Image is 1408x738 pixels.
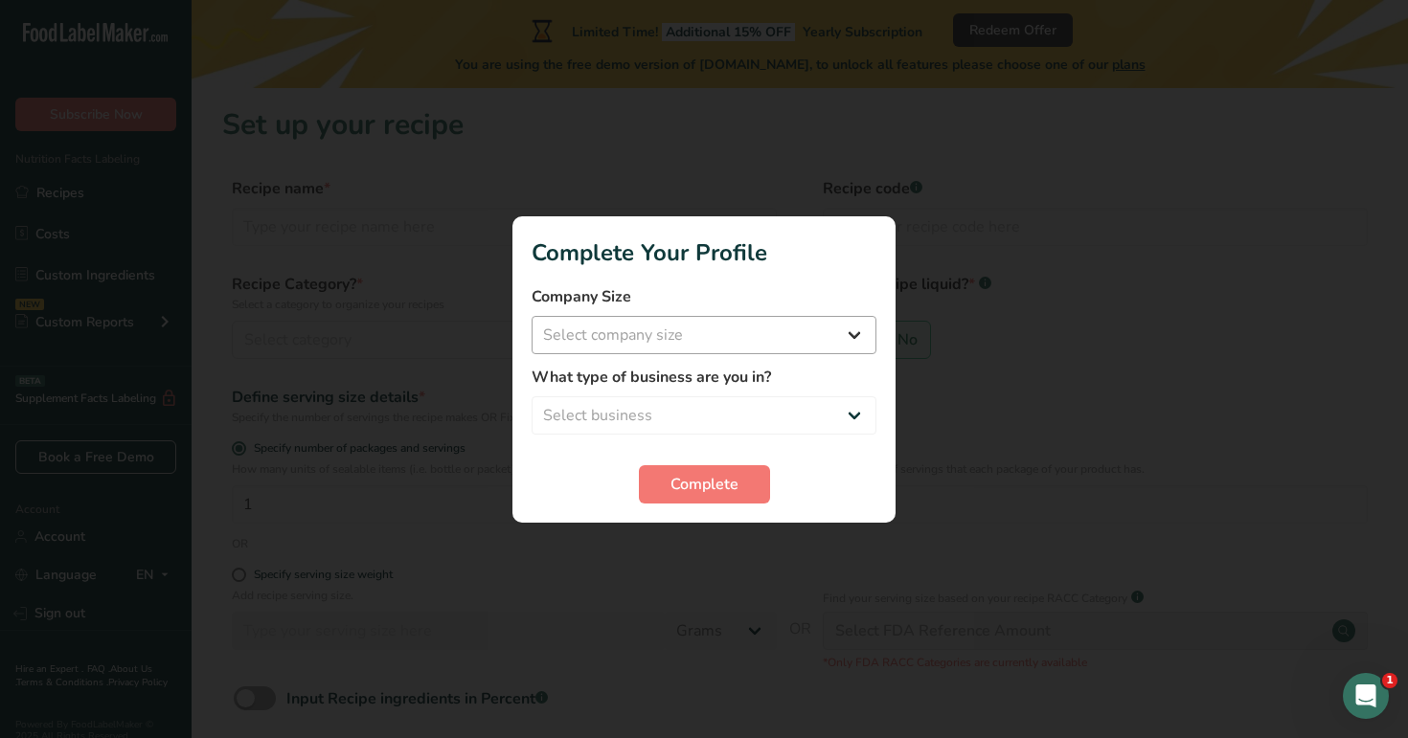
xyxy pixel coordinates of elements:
span: Complete [670,473,738,496]
label: What type of business are you in? [532,366,876,389]
iframe: Intercom live chat [1343,673,1389,719]
span: 1 [1382,673,1397,688]
label: Company Size [532,285,876,308]
button: Complete [639,465,770,503]
h1: Complete Your Profile [532,235,876,270]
